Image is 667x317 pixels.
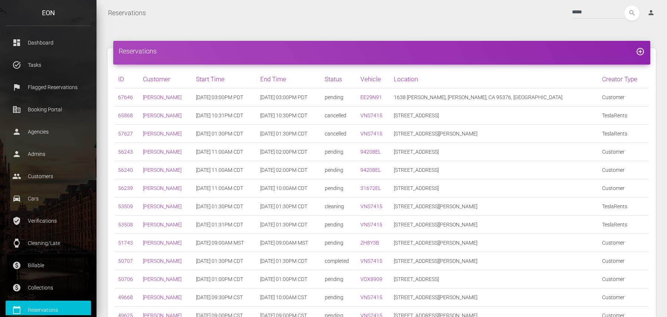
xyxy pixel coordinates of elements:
a: 67646 [118,94,133,100]
td: 1638 [PERSON_NAME], [PERSON_NAME], CA 95376, [GEOGRAPHIC_DATA] [391,88,599,107]
a: person Admins [6,145,91,163]
td: [DATE] 01:30PM CDT [193,252,257,270]
a: 56239 [118,185,133,191]
a: [PERSON_NAME] [143,167,182,173]
td: [STREET_ADDRESS][PERSON_NAME] [391,234,599,252]
a: dashboard Dashboard [6,33,91,52]
td: pending [322,143,358,161]
a: VDX8909 [360,276,382,282]
a: 31672EL [360,185,381,191]
th: Vehicle [357,70,391,88]
p: Reservations [11,304,85,316]
a: 53509 [118,203,133,209]
td: [DATE] 03:00PM PDT [193,88,257,107]
a: 94208EL [360,149,381,155]
p: Billable [11,260,85,271]
a: task_alt Tasks [6,56,91,74]
td: pending [322,216,358,234]
td: pending [322,270,358,288]
a: [PERSON_NAME] [143,222,182,228]
a: 65868 [118,112,133,118]
td: [DATE] 11:00AM CDT [193,143,257,161]
td: [DATE] 10:30PM CDT [257,107,321,125]
a: VNS7415 [360,294,382,300]
td: Customer [599,288,648,307]
td: pending [322,234,358,252]
a: 94208EL [360,167,381,173]
td: [DATE] 01:30PM CDT [257,125,321,143]
td: [DATE] 01:30PM CDT [193,125,257,143]
button: search [624,6,640,21]
a: 56240 [118,167,133,173]
td: [DATE] 10:00AM CST [257,288,321,307]
td: [DATE] 01:00PM CDT [257,270,321,288]
a: 53508 [118,222,133,228]
a: [PERSON_NAME] [143,185,182,191]
a: 51743 [118,240,133,246]
a: watch Cleaning/Late [6,234,91,252]
td: [DATE] 09:00AM MST [193,234,257,252]
td: cancelled [322,125,358,143]
a: EE29N91 [360,94,382,100]
td: [DATE] 09:00AM MST [257,234,321,252]
td: completed [322,252,358,270]
td: [STREET_ADDRESS] [391,161,599,179]
td: Customer [599,161,648,179]
h4: Reservations [119,46,645,56]
a: 50707 [118,258,133,264]
td: cleaning [322,197,358,216]
i: person [647,9,655,16]
a: flag Flagged Reservations [6,78,91,97]
p: Tasks [11,59,85,71]
th: Status [322,70,358,88]
a: [PERSON_NAME] [143,240,182,246]
td: TeslaRents [599,125,648,143]
p: Customers [11,171,85,182]
p: Verifications [11,215,85,226]
a: verified_user Verifications [6,212,91,230]
a: Reservations [108,4,146,22]
td: [STREET_ADDRESS][PERSON_NAME] [391,197,599,216]
th: End Time [257,70,321,88]
td: Customer [599,252,648,270]
td: [DATE] 10:00AM CDT [257,179,321,197]
th: Creator Type [599,70,648,88]
td: [DATE] 02:00PM CDT [257,161,321,179]
td: [STREET_ADDRESS] [391,143,599,161]
p: Booking Portal [11,104,85,115]
td: [STREET_ADDRESS] [391,179,599,197]
p: Dashboard [11,37,85,48]
a: VNS7415 [360,258,382,264]
td: Customer [599,270,648,288]
a: [PERSON_NAME] [143,149,182,155]
p: Cars [11,193,85,204]
a: 49668 [118,294,133,300]
td: Customer [599,234,648,252]
th: Location [391,70,599,88]
td: [DATE] 09:30PM CST [193,288,257,307]
td: Customer [599,88,648,107]
td: pending [322,179,358,197]
a: VNS7415 [360,222,382,228]
td: TeslaRents [599,216,648,234]
td: [DATE] 11:00AM CDT [193,161,257,179]
td: cancelled [322,107,358,125]
td: [STREET_ADDRESS][PERSON_NAME] [391,252,599,270]
td: TeslaRents [599,107,648,125]
a: [PERSON_NAME] [143,94,182,100]
a: person [642,6,661,20]
a: [PERSON_NAME] [143,294,182,300]
a: ZH8Y3B [360,240,379,246]
a: paid Collections [6,278,91,297]
a: 56243 [118,149,133,155]
a: paid Billable [6,256,91,275]
td: [DATE] 01:31PM CDT [193,216,257,234]
a: [PERSON_NAME] [143,203,182,209]
a: 57627 [118,131,133,137]
a: VNS7415 [360,203,382,209]
th: Customer [140,70,193,88]
a: drive_eta Cars [6,189,91,208]
td: [DATE] 02:00PM CDT [257,143,321,161]
td: pending [322,288,358,307]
